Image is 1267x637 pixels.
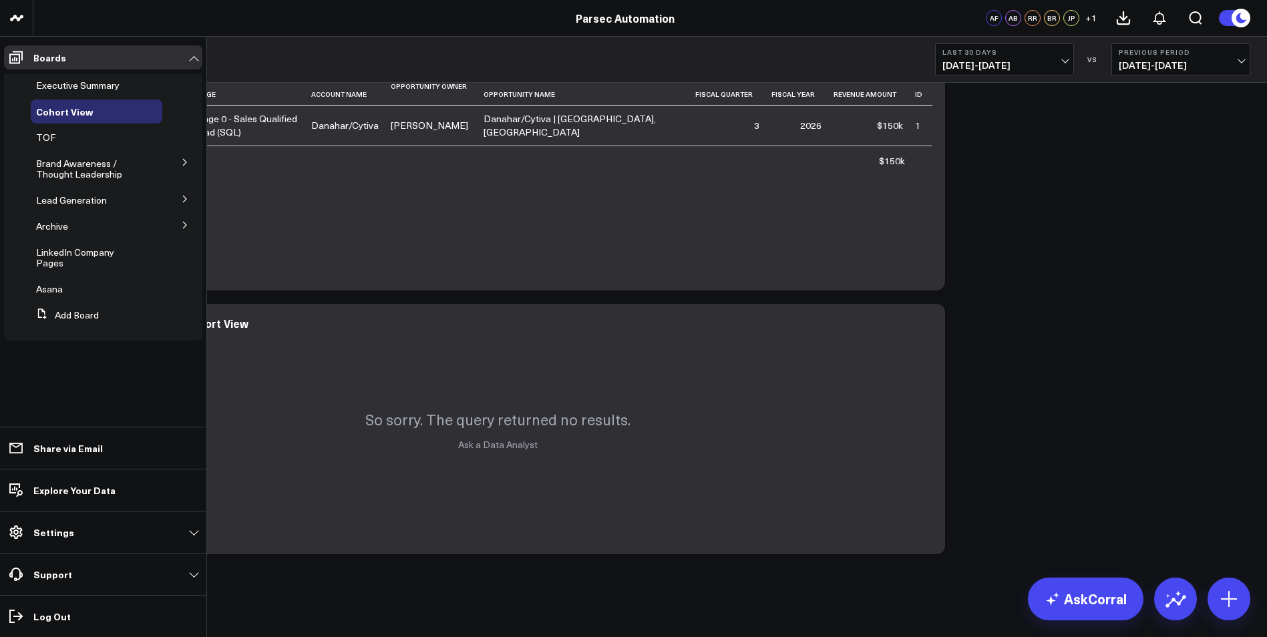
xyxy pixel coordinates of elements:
span: + 1 [1085,13,1097,23]
div: $150k [877,119,903,132]
div: Danahar/Cytiva [311,119,379,132]
a: LinkedIn Company Pages [36,247,142,268]
span: [DATE] - [DATE] [1119,60,1243,71]
th: Opportunity Owner [391,75,484,105]
a: Asana [36,284,63,294]
a: Executive Summary [36,80,120,91]
th: Fiscal Year [771,75,834,105]
th: Fiscal Quarter [695,75,771,105]
th: Revenue Amount [834,75,915,105]
th: Id [915,75,932,105]
a: Brand Awareness / Thought Leadership [36,158,149,180]
div: Danahar/Cytiva | [GEOGRAPHIC_DATA], [GEOGRAPHIC_DATA] [484,112,683,139]
button: Last 30 Days[DATE]-[DATE] [935,43,1074,75]
button: +1 [1083,10,1099,26]
div: BR [1044,10,1060,26]
p: Settings [33,527,74,538]
a: Archive [36,221,68,232]
div: 1 [915,119,920,132]
span: Brand Awareness / Thought Leadership [36,157,122,180]
div: [PERSON_NAME] [391,119,468,132]
a: Log Out [4,604,202,628]
a: Parsec Automation [576,11,675,25]
span: Archive [36,220,68,232]
div: RR [1025,10,1041,26]
span: Asana [36,282,63,295]
button: Previous Period[DATE]-[DATE] [1111,43,1250,75]
div: AB [1005,10,1021,26]
a: Ask a Data Analyst [458,438,538,451]
b: Previous Period [1119,48,1243,56]
p: Explore Your Data [33,485,116,495]
th: Opportunity Name [484,75,695,105]
th: Account Name [311,75,391,105]
p: So sorry. The query returned no results. [365,409,630,429]
b: Last 30 Days [942,48,1067,56]
span: Executive Summary [36,79,120,91]
p: Support [33,569,72,580]
p: Log Out [33,611,71,622]
p: Share via Email [33,443,103,453]
div: JP [1063,10,1079,26]
span: Cohort View [36,105,93,118]
div: $150k [879,154,905,168]
div: VS [1081,55,1105,63]
div: Stage 0 - Sales Qualified Lead (SQL) [194,112,299,139]
span: LinkedIn Company Pages [36,246,114,269]
a: AskCorral [1028,578,1143,620]
a: Cohort View [36,106,93,117]
a: Lead Generation [36,195,107,206]
p: Boards [33,52,66,63]
a: TOF [36,132,55,143]
div: 3 [754,119,759,132]
button: Add Board [31,303,99,327]
div: 2026 [800,119,822,132]
span: Lead Generation [36,194,107,206]
span: [DATE] - [DATE] [942,60,1067,71]
th: Stage [194,75,311,105]
div: AF [986,10,1002,26]
span: TOF [36,131,55,144]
